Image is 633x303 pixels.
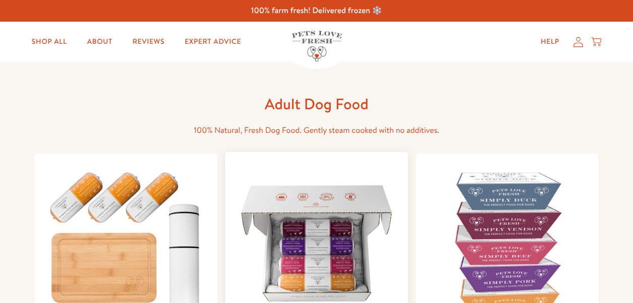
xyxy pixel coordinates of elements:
[24,32,75,52] a: Shop All
[156,94,478,114] h1: Adult Dog Food
[79,32,120,52] a: About
[124,32,172,52] a: Reviews
[194,125,439,136] span: 100% Natural, Fresh Dog Food. Gently steam cooked with no additives.
[532,32,567,52] a: Help
[292,31,342,61] img: Pets Love Fresh
[177,32,249,52] a: Expert Advice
